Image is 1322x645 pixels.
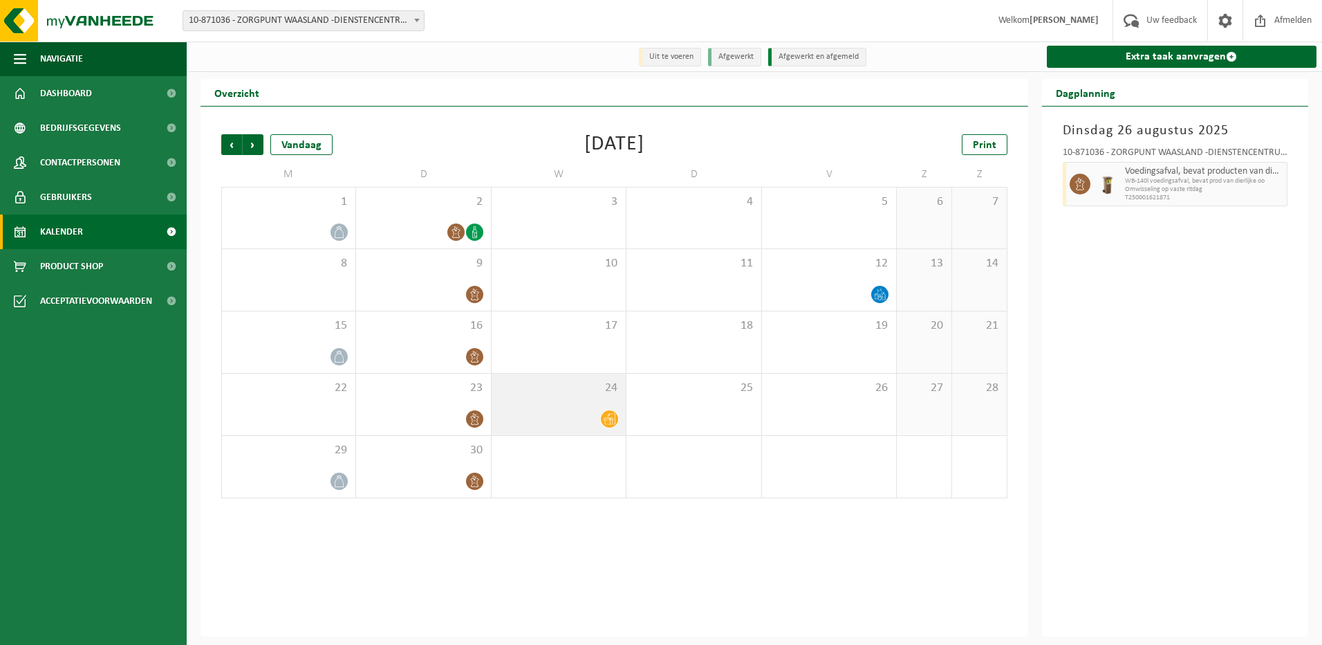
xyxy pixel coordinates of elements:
[363,194,483,210] span: 2
[904,318,944,334] span: 20
[229,256,348,271] span: 8
[959,381,1000,396] span: 28
[626,162,761,187] td: D
[769,318,889,334] span: 19
[973,140,996,151] span: Print
[769,381,889,396] span: 26
[1030,15,1099,26] strong: [PERSON_NAME]
[363,381,483,396] span: 23
[40,215,83,249] span: Kalender
[221,134,242,155] span: Vorige
[959,256,1000,271] span: 14
[633,381,754,396] span: 25
[962,134,1007,155] a: Print
[633,194,754,210] span: 4
[1047,46,1317,68] a: Extra taak aanvragen
[499,256,619,271] span: 10
[769,256,889,271] span: 12
[633,318,754,334] span: 18
[633,256,754,271] span: 11
[40,76,92,111] span: Dashboard
[639,48,701,66] li: Uit te voeren
[499,381,619,396] span: 24
[1042,79,1129,106] h2: Dagplanning
[201,79,273,106] h2: Overzicht
[768,48,866,66] li: Afgewerkt en afgemeld
[1125,177,1284,185] span: WB-140l voedingsafval, bevat prod van dierlijke oo
[769,194,889,210] span: 5
[221,162,356,187] td: M
[40,249,103,284] span: Product Shop
[229,443,348,458] span: 29
[708,48,761,66] li: Afgewerkt
[499,318,619,334] span: 17
[1125,185,1284,194] span: Omwisseling op vaste ritdag
[356,162,491,187] td: D
[952,162,1007,187] td: Z
[40,284,152,318] span: Acceptatievoorwaarden
[229,194,348,210] span: 1
[1125,166,1284,177] span: Voedingsafval, bevat producten van dierlijke oorsprong, onverpakt, categorie 3
[904,381,944,396] span: 27
[499,194,619,210] span: 3
[959,318,1000,334] span: 21
[40,180,92,215] span: Gebruikers
[1063,120,1288,141] h3: Dinsdag 26 augustus 2025
[904,194,944,210] span: 6
[243,134,263,155] span: Volgende
[584,134,644,155] div: [DATE]
[183,10,425,31] span: 10-871036 - ZORGPUNT WAASLAND -DIENSTENCENTRUM DE SCHUTTERIJ - SINAAI-WAAS
[1097,174,1118,194] img: WB-0140-HPE-BN-01
[363,256,483,271] span: 9
[762,162,897,187] td: V
[229,381,348,396] span: 22
[363,318,483,334] span: 16
[40,111,121,145] span: Bedrijfsgegevens
[897,162,952,187] td: Z
[40,42,83,76] span: Navigatie
[959,194,1000,210] span: 7
[363,443,483,458] span: 30
[40,145,120,180] span: Contactpersonen
[904,256,944,271] span: 13
[229,318,348,334] span: 15
[270,134,333,155] div: Vandaag
[183,11,424,30] span: 10-871036 - ZORGPUNT WAASLAND -DIENSTENCENTRUM DE SCHUTTERIJ - SINAAI-WAAS
[492,162,626,187] td: W
[1063,148,1288,162] div: 10-871036 - ZORGPUNT WAASLAND -DIENSTENCENTRUM DE SCHUTTERIJ - [GEOGRAPHIC_DATA]-[GEOGRAPHIC_DATA]
[1125,194,1284,202] span: T250001621871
